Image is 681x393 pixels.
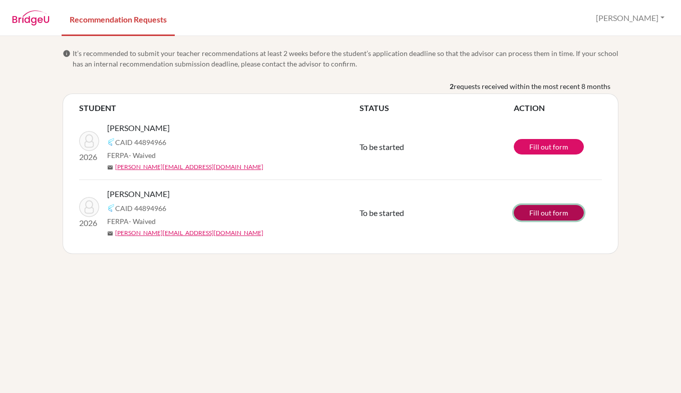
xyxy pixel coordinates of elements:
[79,102,360,114] th: STUDENT
[107,216,156,226] span: FERPA
[107,230,113,236] span: mail
[450,81,454,91] b: 2
[63,49,71,57] span: info
[107,138,115,146] img: Common App logo
[79,131,99,151] img: Andrade, Gabriel
[79,197,99,217] img: Andrade, Gabriel
[79,151,99,163] p: 2026
[62,1,175,36] a: Recommendation Requests
[115,162,263,171] a: [PERSON_NAME][EMAIL_ADDRESS][DOMAIN_NAME]
[12,10,50,25] img: BridgeU logo
[454,81,610,91] span: requests received within the most recent 8 months
[360,208,404,217] span: To be started
[129,151,156,159] span: - Waived
[591,8,669,27] button: [PERSON_NAME]
[514,139,584,154] a: Fill out form
[115,137,166,147] span: CAID 44894966
[73,48,618,69] span: It’s recommended to submit your teacher recommendations at least 2 weeks before the student’s app...
[107,122,170,134] span: [PERSON_NAME]
[514,102,602,114] th: ACTION
[79,217,99,229] p: 2026
[107,150,156,160] span: FERPA
[107,204,115,212] img: Common App logo
[360,142,404,151] span: To be started
[107,188,170,200] span: [PERSON_NAME]
[107,164,113,170] span: mail
[360,102,514,114] th: STATUS
[115,228,263,237] a: [PERSON_NAME][EMAIL_ADDRESS][DOMAIN_NAME]
[514,205,584,220] a: Fill out form
[115,203,166,213] span: CAID 44894966
[129,217,156,225] span: - Waived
